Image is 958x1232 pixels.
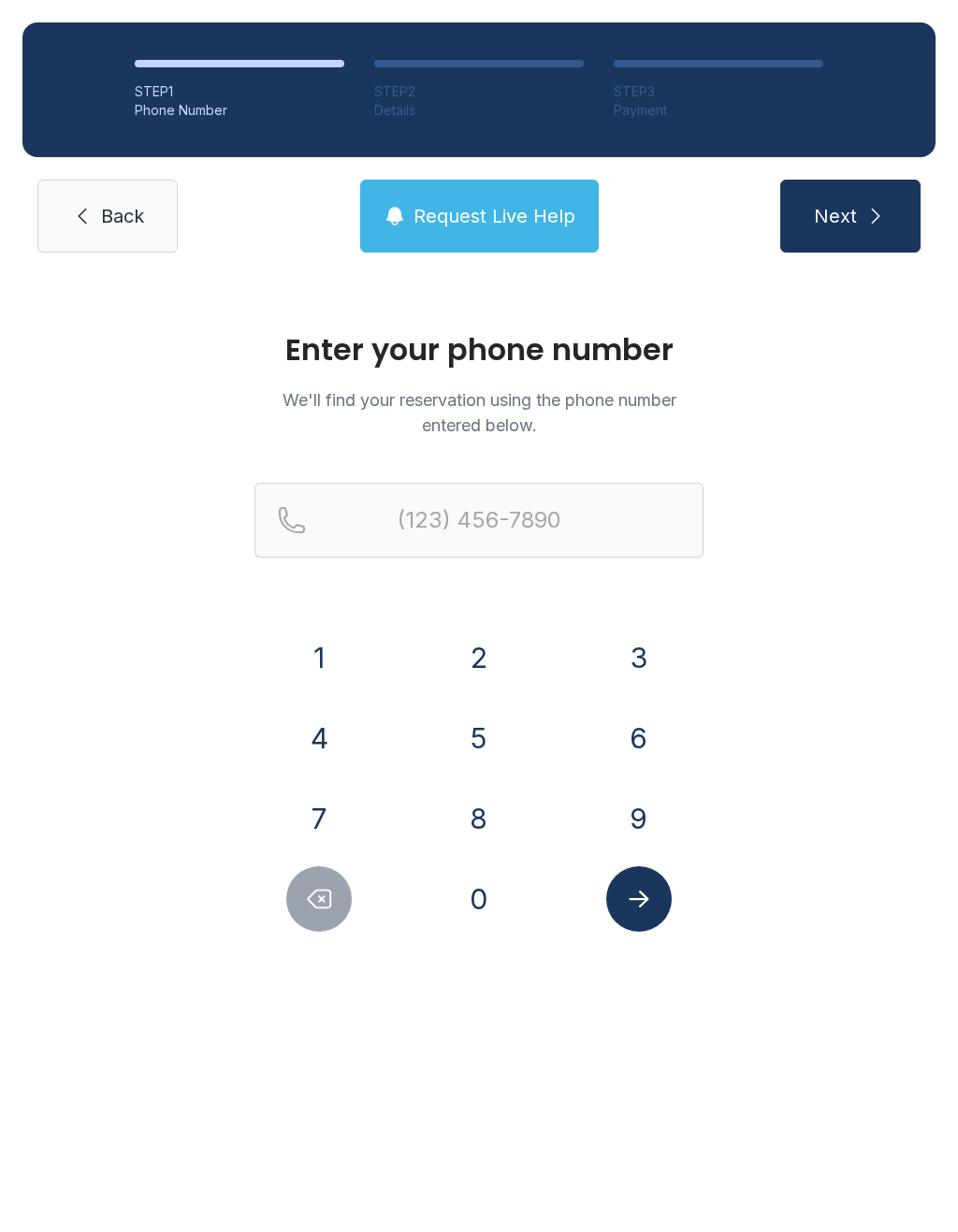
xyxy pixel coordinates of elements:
[614,82,823,101] div: STEP 3
[286,866,352,932] button: Delete number
[446,625,512,690] button: 2
[135,82,344,101] div: STEP 1
[606,625,672,690] button: 3
[135,101,344,120] div: Phone Number
[374,82,584,101] div: STEP 2
[814,203,857,229] span: Next
[606,705,672,771] button: 6
[286,705,352,771] button: 4
[446,866,512,932] button: 0
[446,705,512,771] button: 5
[254,387,704,438] p: We'll find your reservation using the phone number entered below.
[606,786,672,851] button: 9
[254,335,704,365] h1: Enter your phone number
[286,786,352,851] button: 7
[374,101,584,120] div: Details
[101,203,144,229] span: Back
[286,625,352,690] button: 1
[414,203,575,229] span: Request Live Help
[446,786,512,851] button: 8
[614,101,823,120] div: Payment
[606,866,672,932] button: Submit lookup form
[254,483,704,558] input: Reservation phone number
